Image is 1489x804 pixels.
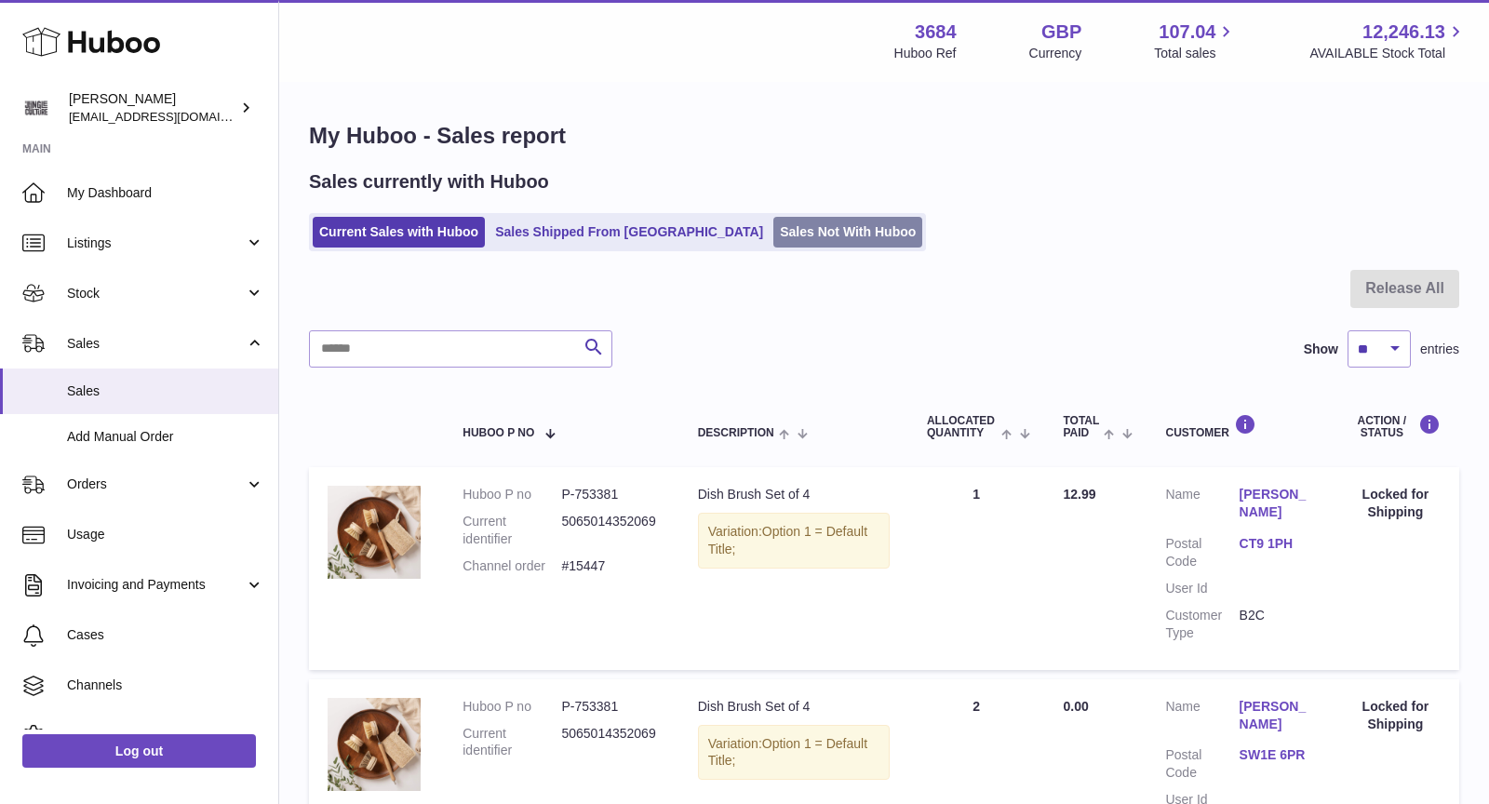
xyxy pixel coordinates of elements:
span: 12.99 [1063,487,1095,502]
a: Log out [22,734,256,768]
span: My Dashboard [67,184,264,202]
img: theinternationalventure@gmail.com [22,94,50,122]
span: Add Manual Order [67,428,264,446]
dd: 5065014352069 [561,725,660,760]
img: eco-friendly-dish-brushes.jpg [328,698,421,791]
span: Total sales [1154,45,1237,62]
span: [EMAIL_ADDRESS][DOMAIN_NAME] [69,109,274,124]
a: Current Sales with Huboo [313,217,485,248]
dd: P-753381 [561,486,660,503]
span: Listings [67,234,245,252]
span: Cases [67,626,264,644]
div: Huboo Ref [894,45,957,62]
a: 107.04 Total sales [1154,20,1237,62]
span: entries [1420,341,1459,358]
span: Sales [67,335,245,353]
strong: 3684 [915,20,957,45]
div: Locked for Shipping [1350,698,1441,733]
span: Total paid [1063,415,1099,439]
a: [PERSON_NAME] [1240,698,1313,733]
span: Channels [67,677,264,694]
td: 1 [908,467,1045,669]
h1: My Huboo - Sales report [309,121,1459,151]
span: Option 1 = Default Title; [708,524,867,556]
a: Sales Not With Huboo [773,217,922,248]
dt: Customer Type [1165,607,1239,642]
dt: Channel order [463,557,561,575]
dt: Current identifier [463,725,561,760]
span: Huboo P no [463,427,534,439]
div: Locked for Shipping [1350,486,1441,521]
a: CT9 1PH [1240,535,1313,553]
span: 12,246.13 [1362,20,1445,45]
h2: Sales currently with Huboo [309,169,549,194]
span: Invoicing and Payments [67,576,245,594]
img: eco-friendly-dish-brushes.jpg [328,486,421,579]
span: Usage [67,526,264,543]
div: Customer [1165,414,1312,439]
dt: Huboo P no [463,486,561,503]
dd: B2C [1240,607,1313,642]
dt: Huboo P no [463,698,561,716]
dd: #15447 [561,557,660,575]
span: 0.00 [1063,699,1088,714]
span: Stock [67,285,245,302]
span: Settings [67,727,264,744]
span: ALLOCATED Quantity [927,415,997,439]
span: Description [698,427,774,439]
span: AVAILABLE Stock Total [1309,45,1467,62]
span: Sales [67,382,264,400]
dt: Postal Code [1165,746,1239,782]
a: [PERSON_NAME] [1240,486,1313,521]
dt: Name [1165,698,1239,738]
dt: Current identifier [463,513,561,548]
div: Variation: [698,725,890,781]
div: [PERSON_NAME] [69,90,236,126]
span: Orders [67,476,245,493]
span: Option 1 = Default Title; [708,736,867,769]
dt: User Id [1165,580,1239,597]
a: Sales Shipped From [GEOGRAPHIC_DATA] [489,217,770,248]
span: 107.04 [1159,20,1215,45]
dt: Postal Code [1165,535,1239,570]
dd: P-753381 [561,698,660,716]
a: SW1E 6PR [1240,746,1313,764]
div: Dish Brush Set of 4 [698,486,890,503]
dd: 5065014352069 [561,513,660,548]
div: Variation: [698,513,890,569]
div: Action / Status [1350,414,1441,439]
a: 12,246.13 AVAILABLE Stock Total [1309,20,1467,62]
div: Currency [1029,45,1082,62]
div: Dish Brush Set of 4 [698,698,890,716]
strong: GBP [1041,20,1081,45]
label: Show [1304,341,1338,358]
dt: Name [1165,486,1239,526]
